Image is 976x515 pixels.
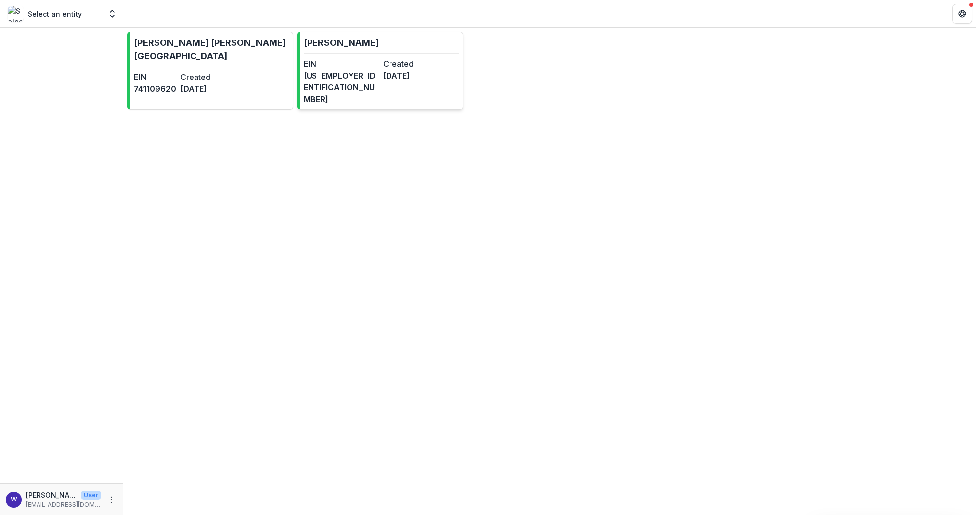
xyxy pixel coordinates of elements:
[134,36,289,63] p: [PERSON_NAME] [PERSON_NAME][GEOGRAPHIC_DATA]
[26,500,101,509] p: [EMAIL_ADDRESS][DOMAIN_NAME]
[134,83,176,95] dd: 741109620
[11,496,17,503] div: Whitney
[304,36,379,49] p: [PERSON_NAME]
[134,71,176,83] dt: EIN
[180,71,223,83] dt: Created
[297,32,463,110] a: [PERSON_NAME]EIN[US_EMPLOYER_IDENTIFICATION_NUMBER]Created[DATE]
[180,83,223,95] dd: [DATE]
[304,58,379,70] dt: EIN
[81,491,101,500] p: User
[383,70,459,81] dd: [DATE]
[304,70,379,105] dd: [US_EMPLOYER_IDENTIFICATION_NUMBER]
[383,58,459,70] dt: Created
[952,4,972,24] button: Get Help
[127,32,293,110] a: [PERSON_NAME] [PERSON_NAME][GEOGRAPHIC_DATA]EIN741109620Created[DATE]
[105,494,117,506] button: More
[8,6,24,22] img: Select an entity
[28,9,82,19] p: Select an entity
[105,4,119,24] button: Open entity switcher
[26,490,77,500] p: [PERSON_NAME]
